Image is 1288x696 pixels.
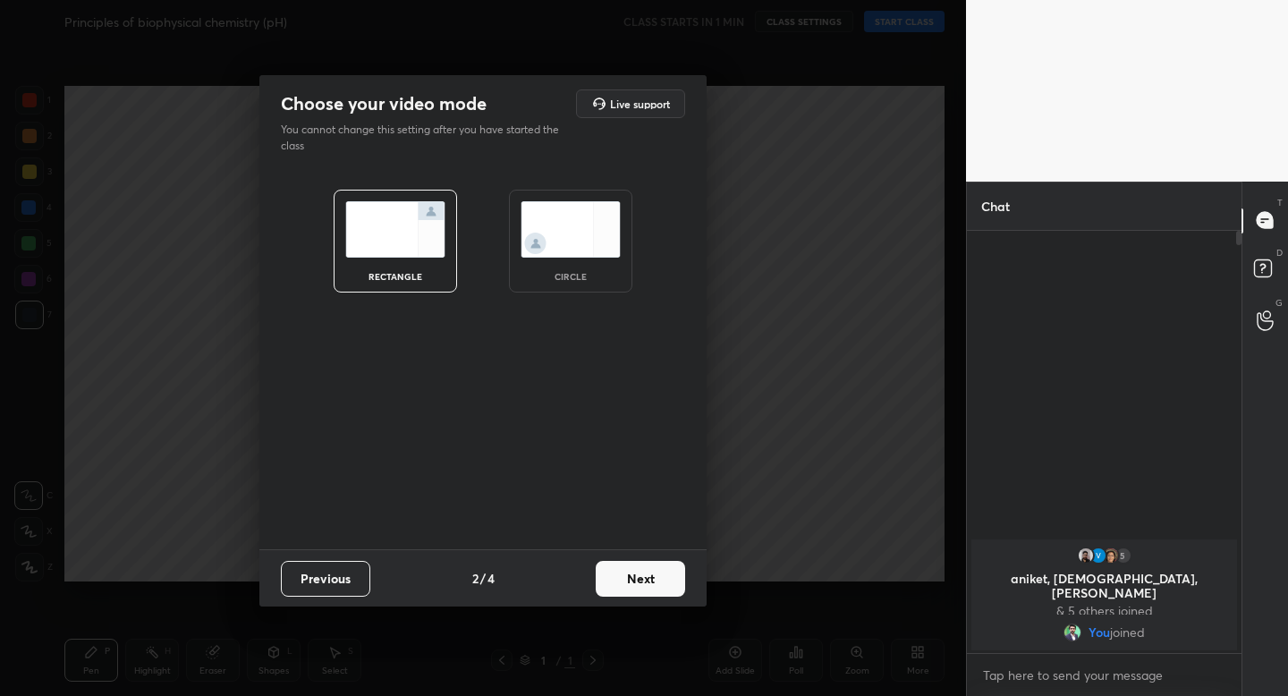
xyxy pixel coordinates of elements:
img: d927ead1100745ec8176353656eda1f8.jpg [1077,547,1095,564]
p: T [1277,196,1283,209]
div: rectangle [360,272,431,281]
p: aniket, [DEMOGRAPHIC_DATA], [PERSON_NAME] [982,572,1226,600]
h4: 4 [487,569,495,588]
h5: Live support [610,98,670,109]
img: circleScreenIcon.acc0effb.svg [521,201,621,258]
div: circle [535,272,606,281]
h4: / [480,569,486,588]
h4: 2 [472,569,479,588]
img: normalScreenIcon.ae25ed63.svg [345,201,445,258]
div: 5 [1114,547,1132,564]
span: joined [1110,625,1145,640]
p: D [1276,246,1283,259]
img: 0dd7075a4fc24be8b0cc98bab543b439.30771068_3 [1089,547,1107,564]
h2: Choose your video mode [281,92,487,115]
p: G [1275,296,1283,310]
p: You cannot change this setting after you have started the class [281,122,571,154]
button: Previous [281,561,370,597]
p: Chat [967,182,1024,230]
p: & 5 others joined [982,604,1226,618]
div: grid [967,536,1241,654]
img: 98767e9d910546f0b9cbce15b863b8cc.jpg [1102,547,1120,564]
img: d08d8ff8258545f9822ac8fffd9437ff.jpg [1063,624,1081,641]
button: Next [596,561,685,597]
span: You [1089,625,1110,640]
